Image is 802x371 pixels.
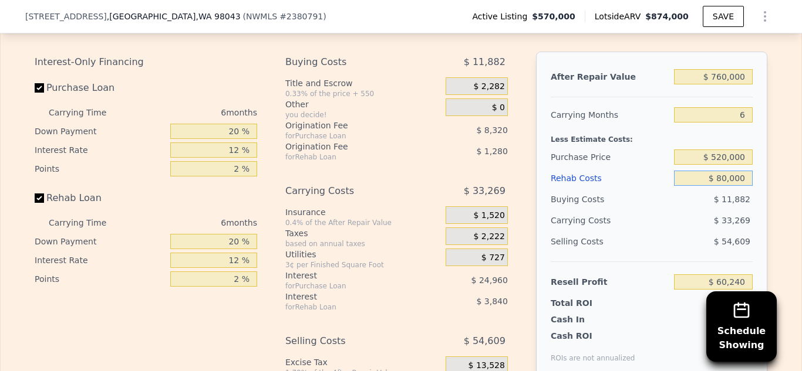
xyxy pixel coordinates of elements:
div: Interest [285,291,416,302]
div: Rehab Costs [551,168,669,189]
button: Show Options [753,5,777,28]
span: $ 54,609 [464,331,506,352]
span: $ 2,282 [473,81,504,92]
span: , [GEOGRAPHIC_DATA] [107,11,241,22]
span: $874,000 [645,12,689,21]
div: Interest [285,270,416,281]
div: Less Estimate Costs: [551,125,753,147]
span: $ 0 [492,103,505,113]
div: Carrying Time [49,103,125,122]
div: for Rehab Loan [285,152,416,162]
div: Cash ROI [551,330,635,342]
span: $ 24,960 [471,275,508,285]
span: $ 727 [481,253,505,263]
span: Active Listing [472,11,532,22]
div: Origination Fee [285,120,416,131]
button: ScheduleShowing [706,291,777,362]
div: Cash In [551,314,624,325]
span: $570,000 [532,11,575,22]
div: Interest Rate [35,141,166,159]
div: Carrying Costs [285,181,416,202]
span: $ 1,280 [476,147,507,156]
div: 6 months [130,213,257,232]
div: Title and Escrow [285,77,441,89]
div: Carrying Time [49,213,125,232]
div: Carrying Costs [551,210,624,231]
div: Down Payment [35,122,166,141]
div: based on annual taxes [285,239,441,249]
span: $ 2,222 [473,232,504,242]
div: for Purchase Loan [285,131,416,141]
div: ( ) [243,11,326,22]
span: $ 13,528 [469,360,505,371]
div: After Repair Value [551,66,669,87]
div: Carrying Months [551,104,669,125]
div: Points [35,270,166,288]
span: Lotside ARV [595,11,645,22]
div: Origination Fee [285,141,416,152]
span: $ 33,269 [714,216,750,225]
span: [STREET_ADDRESS] [25,11,107,22]
div: Total ROI [551,297,624,309]
span: # 2380791 [279,12,323,21]
div: for Purchase Loan [285,281,416,291]
span: , WA 98043 [196,12,240,21]
div: 0.4% of the After Repair Value [285,218,441,227]
div: 0.33% of the price + 550 [285,89,441,98]
input: Rehab Loan [35,193,44,203]
div: Selling Costs [285,331,416,352]
span: $ 8,320 [476,125,507,135]
span: $ 11,882 [464,52,506,73]
span: NWMLS [246,12,277,21]
div: Down Payment [35,232,166,251]
button: SAVE [703,6,744,27]
div: ROIs are not annualized [551,342,635,363]
div: Insurance [285,206,441,218]
span: $ 11,882 [714,195,750,204]
div: Taxes [285,227,441,239]
span: $ 33,269 [464,181,506,202]
div: for Rehab Loan [285,302,416,312]
div: Resell Profit [551,271,669,292]
div: Selling Costs [551,231,669,252]
div: Other [285,98,441,110]
div: Utilities [285,249,441,260]
div: Interest Rate [35,251,166,270]
div: Buying Costs [551,189,669,210]
label: Purchase Loan [35,77,166,98]
div: 6 months [130,103,257,122]
input: Purchase Loan [35,83,44,93]
span: $ 1,520 [473,210,504,221]
div: Points [35,159,166,178]
div: 3¢ per Finished Square Foot [285,260,441,270]
div: you decide! [285,110,441,120]
div: Excise Tax [285,356,441,368]
div: Interest-Only Financing [35,52,257,73]
label: Rehab Loan [35,188,166,209]
span: $ 54,609 [714,237,750,246]
div: Purchase Price [551,147,669,168]
div: Buying Costs [285,52,416,73]
span: $ 3,840 [476,297,507,306]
